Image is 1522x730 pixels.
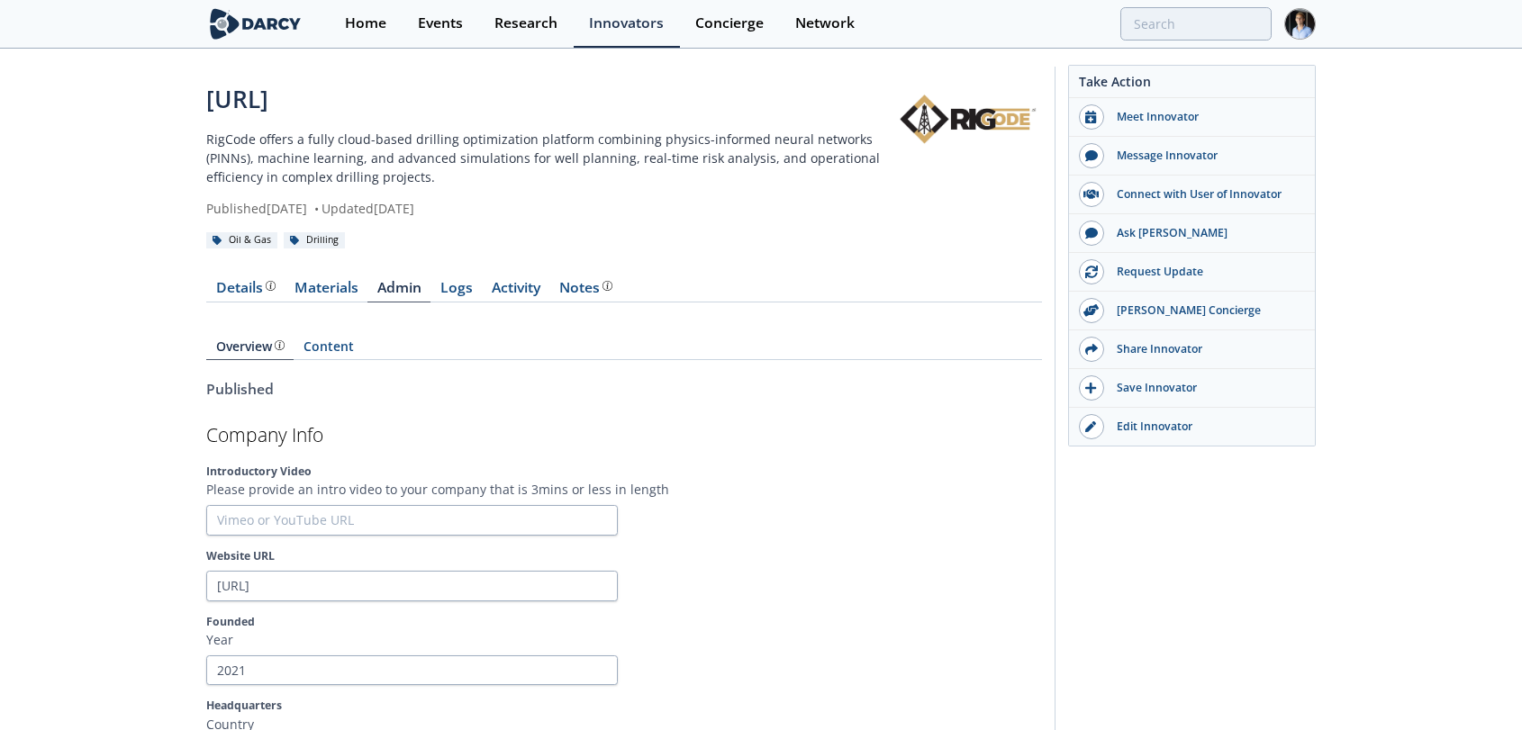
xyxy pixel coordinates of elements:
a: Details [206,281,285,302]
div: Details [216,281,276,295]
img: logo-wide.svg [206,8,304,40]
div: Ask [PERSON_NAME] [1104,225,1306,241]
label: Founded [206,614,1042,630]
a: Activity [482,281,549,302]
div: Connect with User of Innovator [1104,186,1306,203]
p: Please provide an intro video to your company that is 3mins or less in length [206,480,1042,499]
div: [URL] [206,82,895,117]
a: Logs [430,281,482,302]
input: Advanced Search [1120,7,1272,41]
span: • [311,200,322,217]
img: information.svg [266,281,276,291]
div: Innovators [589,16,664,31]
label: Introductory Video [206,464,1042,480]
img: information.svg [602,281,612,291]
div: [PERSON_NAME] Concierge [1104,302,1306,319]
input: Founded [206,655,618,686]
div: Overview [216,340,285,353]
div: Research [494,16,557,31]
div: Save Innovator [1104,380,1306,396]
div: Drilling [284,232,345,248]
input: Vimeo or YouTube URL [206,505,618,536]
div: Message Innovator [1104,148,1306,164]
div: Published [206,379,1042,401]
div: Edit Innovator [1104,419,1306,435]
div: Oil & Gas [206,232,277,248]
div: Meet Innovator [1104,109,1306,125]
img: Profile [1284,8,1316,40]
a: Content [294,340,363,360]
a: Overview [206,340,294,360]
div: Take Action [1069,72,1315,98]
p: RigCode offers a fully cloud-based drilling optimization platform combining physics-informed neur... [206,130,895,186]
iframe: chat widget [1446,658,1504,712]
button: Save Innovator [1069,369,1315,408]
div: Home [345,16,386,31]
a: Admin [367,281,430,302]
a: Edit Innovator [1069,408,1315,446]
div: Events [418,16,463,31]
a: Materials [285,281,367,302]
div: Request Update [1104,264,1306,280]
div: Concierge [695,16,764,31]
div: Published [DATE] Updated [DATE] [206,199,895,218]
h2: Company Info [206,426,1042,445]
a: Notes [549,281,621,302]
div: Notes [559,281,612,295]
label: Website URL [206,548,1042,564]
p: Year [206,630,1042,649]
input: Website URL [206,571,618,601]
label: Headquarters [206,698,1042,714]
div: Share Innovator [1104,341,1306,357]
img: information.svg [275,340,285,350]
div: Network [795,16,855,31]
